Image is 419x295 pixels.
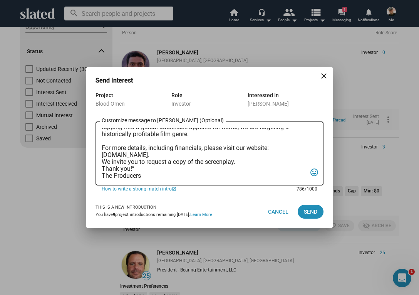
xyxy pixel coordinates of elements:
div: Investor [171,100,247,108]
button: Cancel [262,205,295,219]
span: Cancel [268,205,288,219]
mat-hint: 786/1000 [297,186,317,192]
mat-icon: tag_faces [310,167,319,179]
a: Learn More [190,212,212,217]
h3: Send Interest [96,76,144,84]
a: How to write a strong match intro [102,185,291,192]
mat-icon: open_in_new [172,186,176,192]
div: Role [171,91,247,100]
div: You have project introductions remaining [DATE]. [96,212,212,218]
div: Project [96,91,171,100]
div: [PERSON_NAME] [248,100,323,108]
span: Send [304,205,317,219]
mat-icon: close [319,71,328,81]
strong: This is a new introduction [96,205,156,210]
button: Send [298,205,323,219]
div: Interested In [248,91,323,100]
div: Blood Omen [96,100,171,108]
b: 9 [113,212,115,217]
